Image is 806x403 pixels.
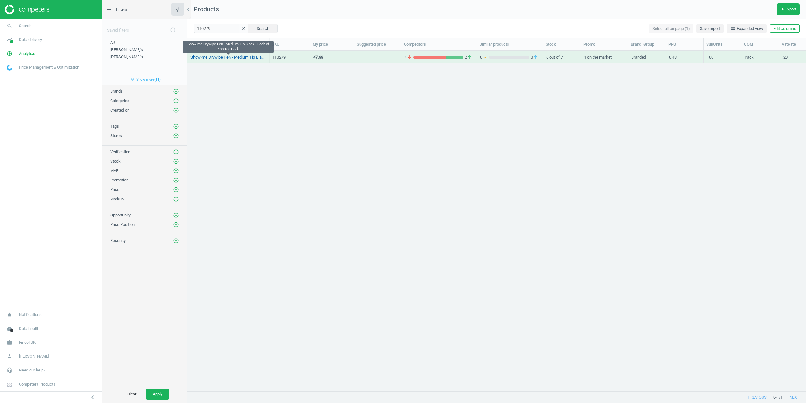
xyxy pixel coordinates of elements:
div: Competitors [404,42,474,47]
i: get_app [780,7,785,12]
button: get_appExport [777,3,800,15]
div: Saved filters [102,19,187,37]
i: arrow_downward [482,55,487,60]
span: [PERSON_NAME]'s [110,55,143,59]
button: next [783,392,806,403]
button: add_circle_outline [173,123,179,130]
button: add_circle_outline [173,98,179,104]
div: 47.99 [313,55,323,60]
i: person [3,350,15,362]
i: chevron_left [89,394,96,401]
i: pie_chart_outlined [3,48,15,60]
i: notifications [3,309,15,321]
span: Art [110,40,115,45]
div: SubUnits [706,42,739,47]
button: add_circle_outline [173,238,179,244]
a: Show-me Drywipe Pen - Medium Tip Black - Pack of 100 100 Pack [190,55,266,60]
span: Analytics [19,51,35,56]
button: add_circle_outline [173,158,179,164]
div: UOM [744,42,776,47]
i: add_circle_outline [173,238,179,244]
button: Select all on page (1) [649,24,693,33]
span: Tags [110,124,119,129]
div: 110279 [272,55,307,60]
span: Price Management & Optimization [19,65,79,70]
span: MAP [110,168,119,173]
span: / 1 [779,394,783,400]
button: add_circle_outline [167,24,179,37]
button: horizontal_splitExpanded view [727,24,767,33]
button: clear [239,24,248,33]
button: add_circle_outline [173,177,179,183]
button: chevron_left [85,393,100,401]
div: PPU [668,42,701,47]
i: clear [241,26,246,31]
button: add_circle_outline [173,196,179,202]
div: 0.48 [669,55,677,62]
i: filter_list [105,6,113,13]
div: Branded [631,55,646,62]
div: SKU [272,42,307,47]
span: [PERSON_NAME] [19,354,49,359]
button: Save report [696,24,724,33]
span: Data delivery [19,37,42,43]
i: cloud_done [3,323,15,335]
span: Search [19,23,31,29]
div: 1 on the market [584,51,625,62]
div: 6 out of 7 [546,51,577,62]
div: 100 [707,55,713,62]
span: Notifications [19,312,42,318]
div: Stock [546,42,578,47]
button: add_circle_outline [173,212,179,218]
i: horizontal_split [730,26,735,31]
span: Promotion [110,178,128,182]
i: add_circle_outline [173,222,179,227]
button: add_circle_outline [173,107,179,113]
div: My price [313,42,351,47]
span: 2 [463,55,474,60]
i: chevron_left [184,6,192,13]
span: Stores [110,133,122,138]
i: add_circle_outline [173,133,179,139]
span: Products [194,5,219,13]
div: grid [187,51,806,386]
span: [PERSON_NAME]'s [110,47,143,52]
span: 0 [529,55,540,60]
input: SKU/Title search [194,24,249,33]
button: Clear [121,389,143,400]
button: previous [741,392,773,403]
i: arrow_upward [533,55,538,60]
span: Data health [19,326,39,331]
button: Apply [146,389,169,400]
span: Expanded view [730,26,763,32]
button: add_circle_outline [173,187,179,193]
button: add_circle_outline [173,88,179,95]
i: add_circle_outline [170,27,176,33]
span: Price [110,187,119,192]
span: Categories [110,98,129,103]
span: Brands [110,89,123,94]
div: Show-me Drywipe Pen - Medium Tip Black - Pack of 100 100 Pack [183,41,274,53]
span: Created on [110,108,129,112]
div: Brand_Group [631,42,663,47]
i: search [3,20,15,32]
img: wGWNvw8QSZomAAAAABJRU5ErkJggg== [7,65,12,71]
img: ajHJNr6hYgQAAAAASUVORK5CYII= [5,5,49,14]
span: Export [780,7,796,12]
span: Competera Products [19,382,55,387]
button: add_circle_outline [173,149,179,155]
i: timeline [3,34,15,46]
button: Edit columns [770,24,800,33]
i: arrow_downward [407,55,412,60]
div: .20 [782,55,788,62]
div: Promo [583,42,625,47]
i: expand_more [129,76,136,83]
